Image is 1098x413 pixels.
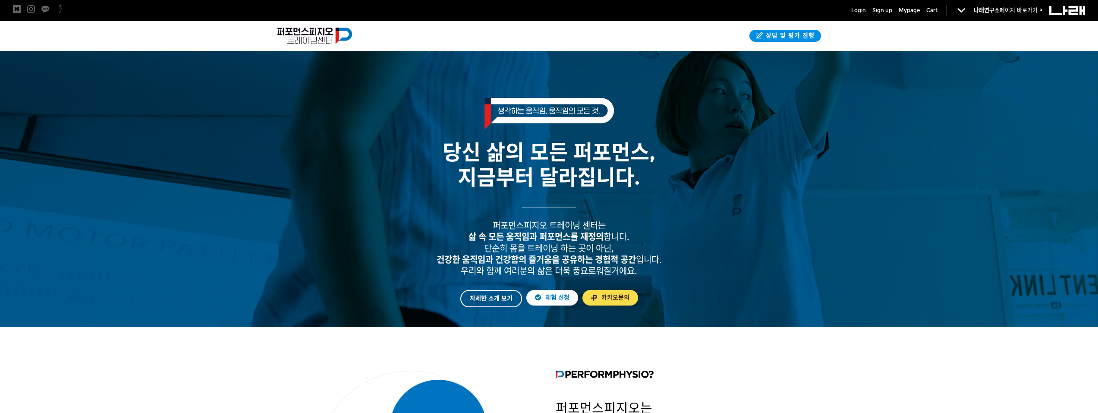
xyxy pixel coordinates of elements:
strong: 건강한 움직임과 건강함의 즐거움을 공유하는 경험적 공간 [437,255,636,265]
img: 퍼포먼스피지오란? [556,371,654,379]
span: 상담 및 평가 진행 [763,32,815,40]
a: Cart [926,6,938,15]
a: 체험 신청 [526,290,578,306]
span: 합니다. [469,232,629,242]
span: 단순히 몸을 트레이닝 하는 곳이 아닌, [484,243,614,254]
span: 당신 삶의 모든 퍼포먼스, 지금부터 달라집니다. [443,140,655,190]
a: Login [851,6,866,15]
a: 나래연구소페이지 바로가기 > [974,7,1043,14]
a: 상담 및 평가 진행 [749,30,821,42]
a: 자세한 소개 보기 [460,290,522,307]
a: 카카오문의 [582,290,638,306]
span: 퍼포먼스피지오 트레이닝 센터는 [493,221,606,231]
strong: 나래연구소 [974,7,1000,14]
strong: 삶 속 모든 움직임과 퍼포먼스를 재정의 [469,232,604,242]
a: Sign up [872,6,892,15]
span: 입니다. [437,255,662,265]
a: Mypage [899,6,920,15]
span: 우리와 함께 여러분의 삶은 더욱 풍요로워질거에요. [461,266,637,276]
img: 생각하는 움직임, 움직임의 모든 것. [485,98,614,129]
